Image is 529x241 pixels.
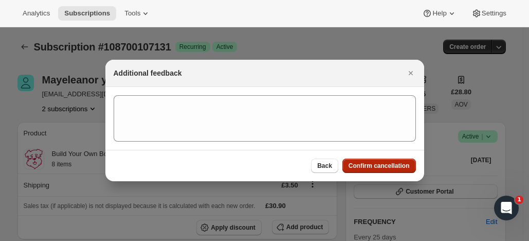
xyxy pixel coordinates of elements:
[404,66,418,80] button: Close
[124,9,140,18] span: Tools
[465,6,513,21] button: Settings
[342,159,416,173] button: Confirm cancellation
[416,6,463,21] button: Help
[311,159,338,173] button: Back
[349,162,410,170] span: Confirm cancellation
[58,6,116,21] button: Subscriptions
[23,9,50,18] span: Analytics
[118,6,157,21] button: Tools
[16,6,56,21] button: Analytics
[482,9,506,18] span: Settings
[494,196,519,220] iframe: Intercom live chat
[317,162,332,170] span: Back
[432,9,446,18] span: Help
[114,68,182,78] h2: Additional feedback
[64,9,110,18] span: Subscriptions
[515,196,523,204] span: 1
